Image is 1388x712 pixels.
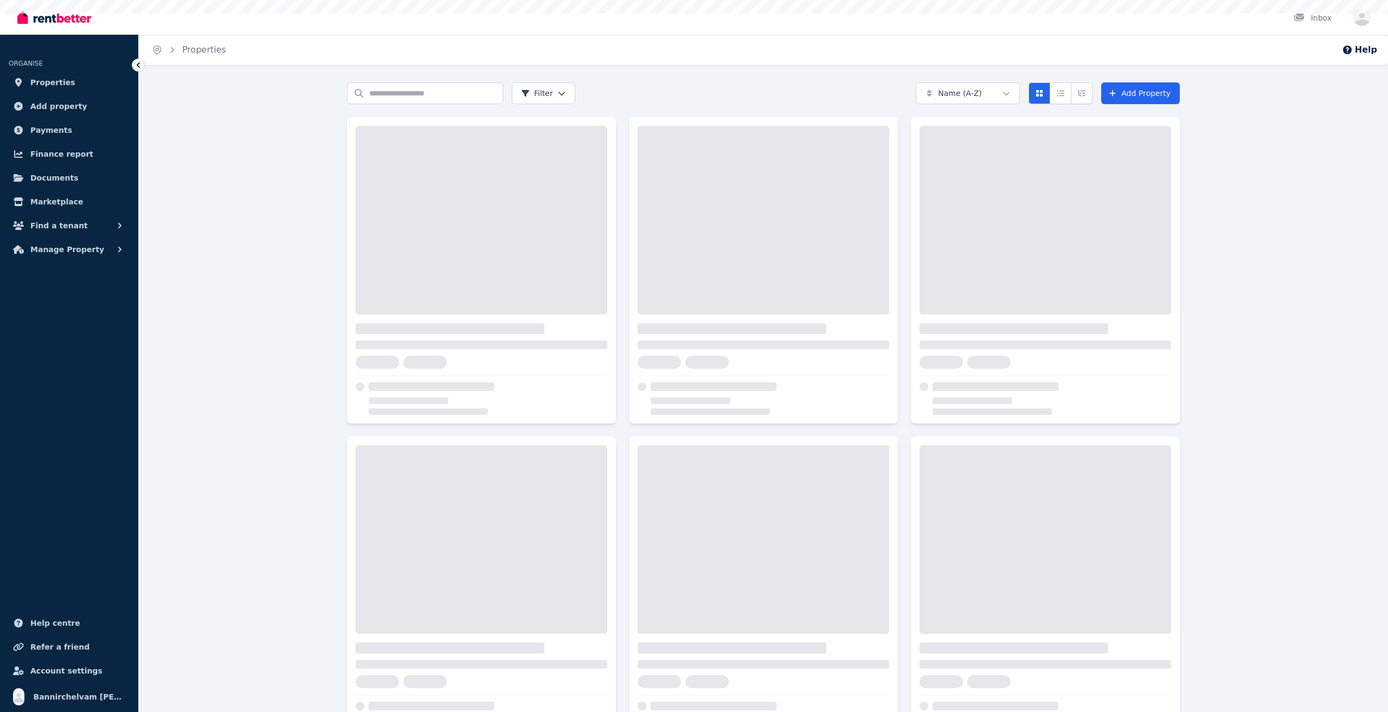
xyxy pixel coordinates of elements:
[916,82,1020,104] button: Name (A-Z)
[9,612,130,634] a: Help centre
[1029,82,1050,104] button: Card view
[1101,82,1180,104] a: Add Property
[30,124,72,137] span: Payments
[9,60,43,67] span: ORGANISE
[9,239,130,260] button: Manage Property
[9,72,130,93] a: Properties
[30,640,89,653] span: Refer a friend
[30,219,88,232] span: Find a tenant
[1050,82,1071,104] button: Compact list view
[9,143,130,165] a: Finance report
[30,147,93,161] span: Finance report
[139,35,239,65] nav: Breadcrumb
[9,660,130,682] a: Account settings
[9,215,130,236] button: Find a tenant
[1071,82,1093,104] button: Expanded list view
[30,171,79,184] span: Documents
[9,119,130,141] a: Payments
[30,243,104,256] span: Manage Property
[1294,12,1332,23] div: Inbox
[938,88,982,99] span: Name (A-Z)
[182,44,226,55] a: Properties
[17,9,91,25] img: RentBetter
[512,82,575,104] button: Filter
[9,191,130,213] a: Marketplace
[30,100,87,113] span: Add property
[30,617,80,630] span: Help centre
[1029,82,1093,104] div: View options
[9,95,130,117] a: Add property
[30,195,83,208] span: Marketplace
[30,664,102,677] span: Account settings
[521,88,553,99] span: Filter
[9,636,130,658] a: Refer a friend
[1342,43,1377,56] button: Help
[33,690,125,703] span: Bannirchelvam [PERSON_NAME]
[9,167,130,189] a: Documents
[30,76,75,89] span: Properties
